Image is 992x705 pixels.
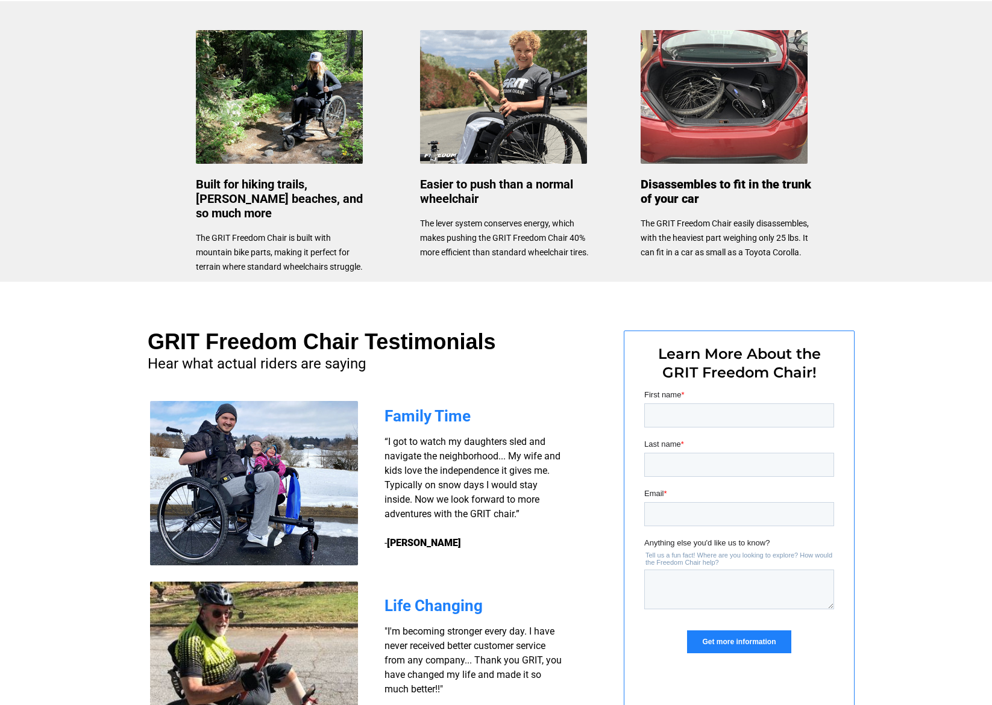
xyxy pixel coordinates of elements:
span: “I got to watch my daughters sled and navigate the neighborhood... My wife and kids love the inde... [385,436,560,548]
iframe: Form 0 [644,389,834,683]
span: GRIT Freedom Chair Testimonials [148,329,495,354]
span: Life Changing [385,597,483,615]
span: "I'm becoming stronger every day. I have never received better customer service from any company.... [385,626,562,695]
span: Disassembles to fit in the trunk of your car [641,177,811,206]
span: The GRIT Freedom Chair easily disassembles, with the heaviest part weighing only 25 lbs. It can f... [641,219,809,257]
span: The lever system conserves energy, which makes pushing the GRIT Freedom Chair 40% more efficient ... [420,219,589,257]
span: The GRIT Freedom Chair is built with mountain bike parts, making it perfect for terrain where sta... [196,233,363,272]
span: Built for hiking trails, [PERSON_NAME] beaches, and so much more [196,177,363,220]
span: Family Time [385,407,471,425]
span: Easier to push than a normal wheelchair [420,177,573,206]
span: Hear what actual riders are saying [148,355,366,372]
span: Learn More About the GRIT Freedom Chair! [658,345,821,381]
strong: [PERSON_NAME] [387,537,461,548]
